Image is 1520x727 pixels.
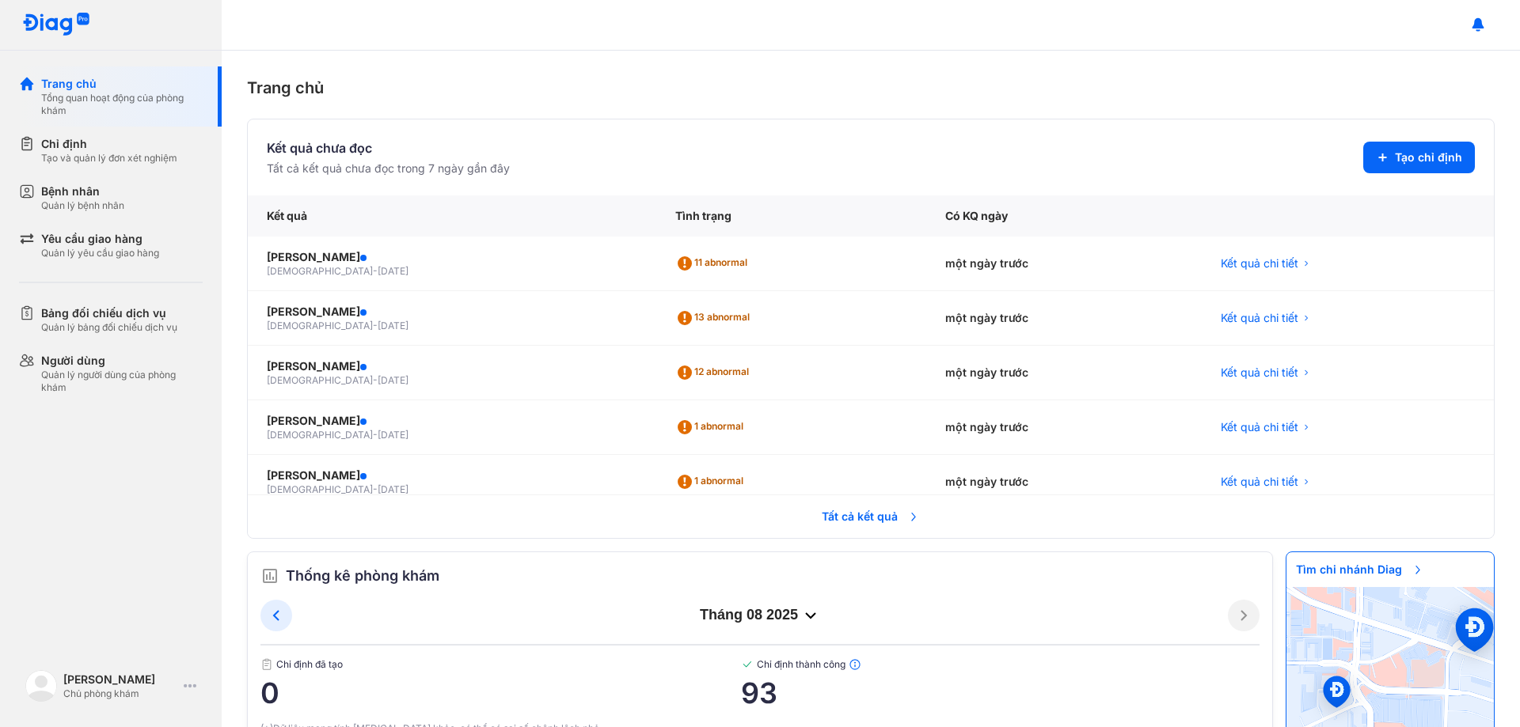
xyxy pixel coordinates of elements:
img: order.5a6da16c.svg [260,566,279,585]
div: Bệnh nhân [41,184,124,199]
span: Tạo chỉ định [1395,150,1462,165]
img: logo [22,13,90,37]
img: logo [25,670,57,702]
span: [DATE] [378,265,408,277]
span: - [373,429,378,441]
div: [PERSON_NAME] [63,672,177,687]
img: checked-green.01cc79e0.svg [741,658,754,671]
span: Tất cả kết quả [812,499,929,534]
button: Tạo chỉ định [1363,142,1475,173]
span: - [373,374,378,386]
div: một ngày trước [926,237,1202,291]
span: Chỉ định thành công [741,658,1260,671]
div: Chủ phòng khám [63,687,177,700]
div: Bảng đối chiếu dịch vụ [41,305,177,321]
span: Kết quả chi tiết [1221,365,1298,381]
div: [PERSON_NAME] [267,304,637,320]
div: 1 abnormal [675,415,750,440]
div: Tổng quan hoạt động của phòng khám [41,92,203,117]
div: Yêu cầu giao hàng [41,231,159,247]
span: [DATE] [378,320,408,331]
span: [DATE] [378,483,408,495]
span: 0 [260,677,741,709]
span: [DEMOGRAPHIC_DATA] [267,483,373,495]
div: [PERSON_NAME] [267,413,637,429]
div: tháng 08 2025 [292,606,1228,625]
div: một ngày trước [926,400,1202,455]
div: 12 abnormal [675,360,755,385]
span: [DATE] [378,429,408,441]
div: [PERSON_NAME] [267,468,637,483]
span: Chỉ định đã tạo [260,658,741,671]
div: một ngày trước [926,455,1202,509]
span: 93 [741,677,1260,709]
span: - [373,483,378,495]
div: Người dùng [41,353,203,369]
img: info.7e716105.svg [849,658,861,671]
div: Tạo và quản lý đơn xét nghiệm [41,152,177,165]
div: Tất cả kết quả chưa đọc trong 7 ngày gần đây [267,161,510,176]
span: Kết quả chi tiết [1221,419,1298,435]
span: [DATE] [378,374,408,386]
div: Chỉ định [41,136,177,152]
div: Kết quả chưa đọc [267,138,510,157]
span: [DEMOGRAPHIC_DATA] [267,265,373,277]
div: Trang chủ [41,76,203,92]
div: một ngày trước [926,291,1202,346]
div: Tình trạng [656,195,926,237]
span: - [373,265,378,277]
div: Quản lý bệnh nhân [41,199,124,212]
div: 1 abnormal [675,469,750,494]
span: [DEMOGRAPHIC_DATA] [267,374,373,386]
span: Kết quả chi tiết [1221,310,1298,326]
span: [DEMOGRAPHIC_DATA] [267,429,373,441]
div: một ngày trước [926,346,1202,400]
div: [PERSON_NAME] [267,249,637,265]
div: Có KQ ngày [926,195,1202,237]
span: Tìm chi nhánh Diag [1286,552,1434,587]
span: - [373,320,378,331]
span: Kết quả chi tiết [1221,474,1298,490]
div: 11 abnormal [675,251,754,276]
div: Quản lý yêu cầu giao hàng [41,247,159,259]
div: Trang chủ [247,76,1495,100]
span: Thống kê phòng khám [286,565,439,587]
img: document.50c4cfd0.svg [260,658,273,671]
div: Kết quả [248,195,656,237]
div: 13 abnormal [675,305,756,331]
div: Quản lý bảng đối chiếu dịch vụ [41,321,177,334]
div: Quản lý người dùng của phòng khám [41,369,203,394]
span: [DEMOGRAPHIC_DATA] [267,320,373,331]
div: [PERSON_NAME] [267,358,637,374]
span: Kết quả chi tiết [1221,256,1298,271]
